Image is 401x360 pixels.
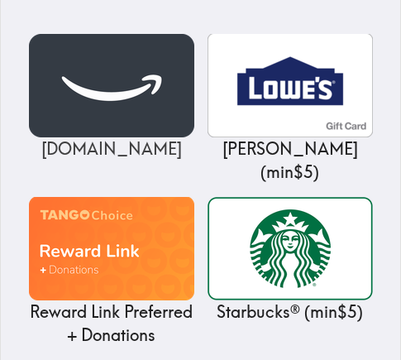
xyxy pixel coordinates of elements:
[29,197,194,300] img: Reward Link Preferred + Donations
[29,34,194,137] img: Amazon.com
[29,197,194,347] a: Reward Link Preferred + DonationsReward Link Preferred + Donations
[208,300,373,324] p: Starbucks® ( min $5 )
[208,137,373,184] p: [PERSON_NAME] ( min $5 )
[29,300,194,347] p: Reward Link Preferred + Donations
[208,34,373,184] a: Lowe's[PERSON_NAME] (min$5)
[208,34,373,137] img: Lowe's
[208,197,373,300] img: Starbucks®
[29,34,194,161] a: Amazon.com[DOMAIN_NAME]
[29,137,194,161] p: [DOMAIN_NAME]
[208,197,373,324] a: Starbucks®Starbucks® (min$5)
